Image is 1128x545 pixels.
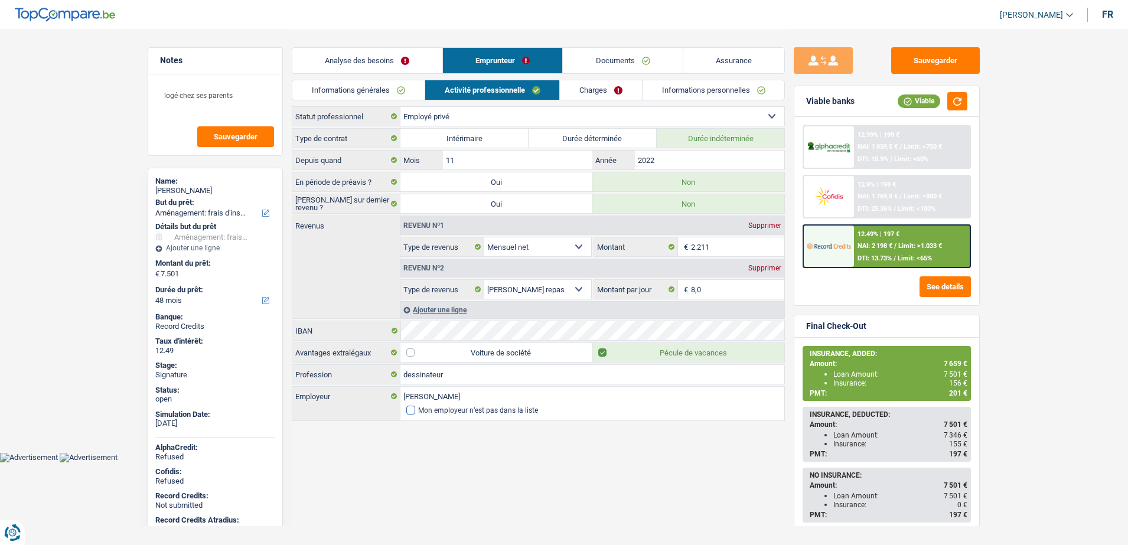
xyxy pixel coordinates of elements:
[400,222,447,229] div: Revenu nº1
[810,450,967,458] div: PMT:
[155,322,275,331] div: Record Credits
[810,350,967,358] div: INSURANCE, ADDED:
[898,254,932,262] span: Limit: <65%
[957,501,967,509] span: 0 €
[810,511,967,519] div: PMT:
[898,94,940,107] div: Viable
[155,186,275,195] div: [PERSON_NAME]
[443,151,592,169] input: MM
[833,492,967,500] div: Loan Amount:
[214,133,257,141] span: Sauvegarder
[292,172,400,191] label: En période de préavis ?
[292,194,400,213] label: [PERSON_NAME] sur dernier revenu ?
[1000,10,1063,20] span: [PERSON_NAME]
[944,481,967,489] span: 7 501 €
[60,453,118,462] img: Advertisement
[594,237,678,256] label: Montant
[292,80,425,100] a: Informations générales
[592,172,784,191] label: Non
[894,242,896,250] span: /
[155,394,275,404] div: open
[292,387,400,406] label: Employeur
[592,151,634,169] label: Année
[904,143,942,151] span: Limit: >750 €
[920,276,971,297] button: See details
[155,177,275,186] div: Name:
[155,467,275,477] div: Cofidis:
[944,420,967,429] span: 7 501 €
[898,205,935,213] span: Limit: <100%
[15,8,115,22] img: TopCompare Logo
[292,216,400,230] label: Revenus
[443,48,563,73] a: Emprunteur
[155,259,273,268] label: Montant du prêt:
[155,501,275,510] div: Not submitted
[858,192,898,200] span: NAI: 1 769,8 €
[944,360,967,368] span: 7 659 €
[643,80,785,100] a: Informations personnelles
[592,343,784,362] label: Pécule de vacances
[807,141,850,154] img: AlphaCredit
[155,410,275,419] div: Simulation Date:
[155,477,275,486] div: Refused
[425,80,560,100] a: Activité professionnelle
[745,265,784,272] div: Supprimer
[904,192,942,200] span: Limit: >800 €
[949,511,967,519] span: 197 €
[949,440,967,448] span: 155 €
[657,129,785,148] label: Durée indéterminée
[678,237,691,256] span: €
[990,5,1073,25] a: [PERSON_NAME]
[833,440,967,448] div: Insurance:
[400,280,484,299] label: Type de revenus
[155,269,159,279] span: €
[563,48,683,73] a: Documents
[858,230,899,238] div: 12.49% | 197 €
[400,343,592,362] label: Voiture de société
[806,321,866,331] div: Final Check-Out
[292,343,400,362] label: Avantages extralégaux
[400,194,592,213] label: Oui
[898,242,942,250] span: Limit: >1.033 €
[944,492,967,500] span: 7 501 €
[292,321,400,340] label: IBAN
[155,443,275,452] div: AlphaCredit:
[745,222,784,229] div: Supprimer
[894,205,896,213] span: /
[810,420,967,429] div: Amount:
[899,143,902,151] span: /
[894,155,928,163] span: Limit: <60%
[858,242,892,250] span: NAI: 2 198 €
[858,131,899,139] div: 12.99% | 199 €
[155,285,273,295] label: Durée du prêt:
[858,181,896,188] div: 12.9% | 198 €
[400,237,484,256] label: Type de revenus
[529,129,657,148] label: Durée déterminée
[592,194,784,213] label: Non
[807,185,850,207] img: Cofidis
[292,151,400,169] label: Depuis quand
[678,280,691,299] span: €
[833,431,967,439] div: Loan Amount:
[833,379,967,387] div: Insurance:
[949,450,967,458] span: 197 €
[858,254,892,262] span: DTI: 13.73%
[594,280,678,299] label: Montant par jour
[400,387,784,406] input: Cherchez votre employeur
[292,48,442,73] a: Analyse des besoins
[810,410,967,419] div: INSURANCE, DEDUCTED:
[155,312,275,322] div: Banque:
[891,47,980,74] button: Sauvegarder
[810,389,967,397] div: PMT:
[400,265,447,272] div: Revenu nº2
[155,222,275,231] div: Détails but du prêt
[890,155,892,163] span: /
[155,452,275,462] div: Refused
[949,389,967,397] span: 201 €
[155,346,275,355] div: 12.49
[400,151,442,169] label: Mois
[949,379,967,387] span: 156 €
[418,407,538,414] div: Mon employeur n’est pas dans la liste
[810,471,967,479] div: NO INSURANCE:
[155,361,275,370] div: Stage:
